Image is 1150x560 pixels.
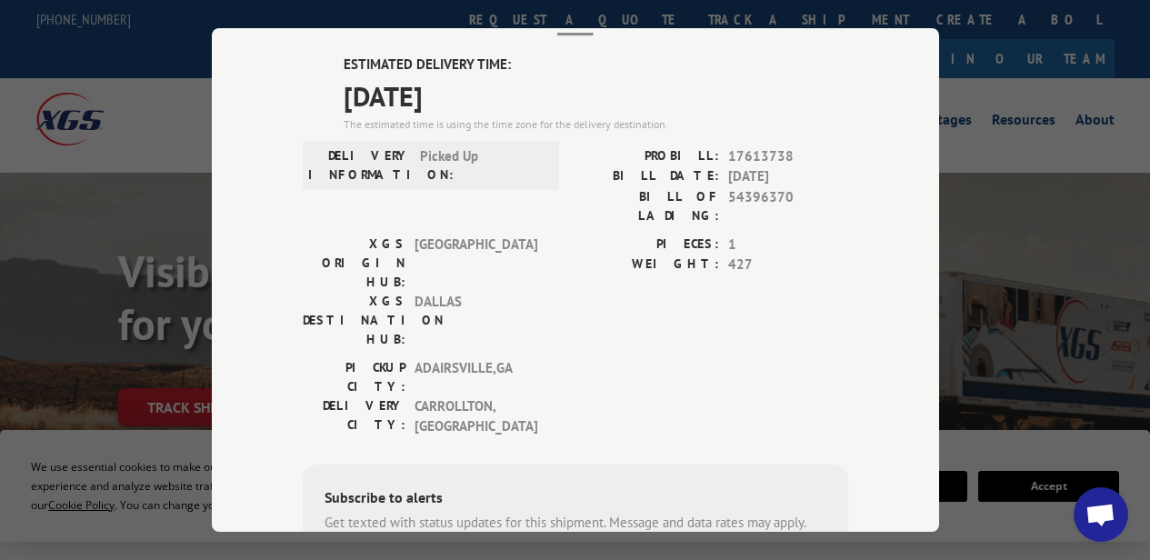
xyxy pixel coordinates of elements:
[344,75,848,115] span: [DATE]
[415,395,537,436] span: CARROLLTON , [GEOGRAPHIC_DATA]
[415,234,537,291] span: [GEOGRAPHIC_DATA]
[575,234,719,255] label: PIECES:
[415,357,537,395] span: ADAIRSVILLE , GA
[303,234,405,291] label: XGS ORIGIN HUB:
[420,145,543,184] span: Picked Up
[344,115,848,132] div: The estimated time is using the time zone for the delivery destination.
[1074,487,1128,542] div: Open chat
[575,145,719,166] label: PROBILL:
[303,291,405,348] label: XGS DESTINATION HUB:
[728,145,848,166] span: 17613738
[728,166,848,187] span: [DATE]
[728,255,848,275] span: 427
[575,255,719,275] label: WEIGHT:
[575,166,719,187] label: BILL DATE:
[303,395,405,436] label: DELIVERY CITY:
[575,186,719,225] label: BILL OF LADING:
[303,357,405,395] label: PICKUP CITY:
[344,55,848,75] label: ESTIMATED DELIVERY TIME:
[728,234,848,255] span: 1
[308,145,411,184] label: DELIVERY INFORMATION:
[325,512,826,553] div: Get texted with status updates for this shipment. Message and data rates may apply. Message frequ...
[325,485,826,512] div: Subscribe to alerts
[415,291,537,348] span: DALLAS
[728,186,848,225] span: 54396370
